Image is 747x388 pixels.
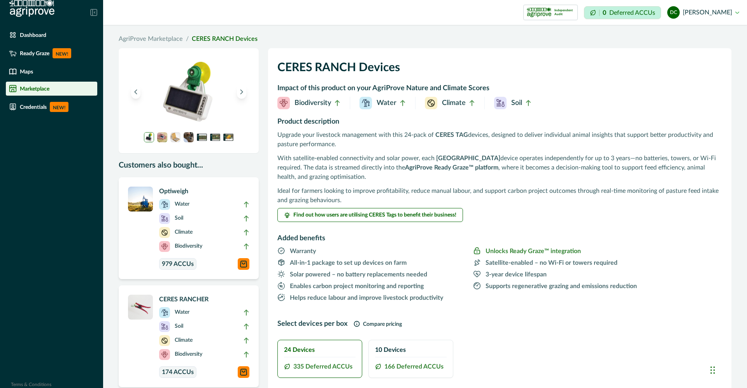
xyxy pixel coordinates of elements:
[119,34,731,44] nav: breadcrumb
[131,85,140,99] button: Previous image
[375,346,447,354] h2: 10 Devices
[523,5,578,20] button: certification logoIndependent Audit
[710,358,715,382] div: Drag
[144,132,154,142] img: A single CERES RANCH device
[184,132,194,142] img: A CERES RANCH device applied to the ear of a cow
[277,117,722,130] h2: Product description
[157,132,167,142] img: A hand holding a CERES RANCH device
[192,36,258,42] a: CERES RANCH Devices
[162,259,194,269] span: 979 ACCUs
[354,316,402,332] button: Compare pricing
[6,82,97,96] a: Marketplace
[6,99,97,115] a: CredentialsNEW!
[175,350,202,358] p: Biodiversity
[277,225,722,246] h2: Added benefits
[128,295,153,320] img: A CERES RANCHER APPLICATOR
[175,228,193,236] p: Climate
[277,208,463,222] button: Find out how users are utilising CERES Tags to benefit their business!
[20,86,49,92] p: Marketplace
[159,187,249,196] p: Optiweigh
[293,362,304,371] span: 335
[277,186,722,205] p: Ideal for farmers looking to improve profitability, reduce manual labour, and support carbon proj...
[405,164,498,171] strong: AgriProve Ready Graze™ platform
[554,9,574,16] p: Independent Audit
[175,322,183,330] p: Soil
[20,68,33,75] p: Maps
[175,242,202,250] p: Biodiversity
[290,293,443,302] p: Helps reduce labour and improve livestock productivity
[290,270,427,279] p: Solar powered – no battery replacements needed
[277,154,722,182] p: With satellite-enabled connectivity and solar power, each device operates independently for up to...
[609,10,655,16] p: Deferred ACCUs
[175,214,183,222] p: Soil
[511,98,522,108] p: Soil
[210,132,220,142] img: A screenshot of the Ready Graze application showing a heatmap of grazing activity
[119,34,183,44] a: AgriProve Marketplace
[486,270,547,279] p: 3-year device lifespan
[186,34,189,44] span: /
[197,132,207,142] img: A screenshot of the Ready Graze application showing a 3D map of animal positions
[435,132,468,138] strong: CERES TAG
[20,32,46,38] p: Dashboard
[53,48,71,58] p: NEW!
[20,50,49,56] p: Ready Graze
[295,98,331,108] p: Biodiversity
[290,258,407,267] p: All-in-1 package to set up devices on farm
[175,336,193,344] p: Climate
[128,58,249,126] img: A single CERES RANCH device
[377,98,396,108] p: Water
[6,65,97,79] a: Maps
[50,102,68,112] p: NEW!
[442,98,466,108] p: Climate
[223,132,233,142] img: A screenshot of the Ready Graze application showing a paddock layout
[290,246,316,256] p: Warranty
[305,362,352,371] span: Deferred ACCUs
[175,308,189,316] p: Water
[6,45,97,61] a: Ready GrazeNEW!
[128,187,153,211] img: A single CERES RANCH device
[159,295,249,304] p: CERES RANCHER
[436,155,500,161] strong: [GEOGRAPHIC_DATA]
[11,382,51,387] a: Terms & Conditions
[119,159,259,171] p: Customers also bought...
[527,6,551,19] img: certification logo
[384,362,395,371] span: 166
[486,258,617,267] p: Satellite-enabled – no Wi-Fi or towers required
[708,351,747,388] iframe: Chat Widget
[277,320,347,329] h2: Select devices per box
[277,82,722,97] h2: Impact of this product on your AgriProve Nature and Climate Scores
[284,346,356,354] h2: 24 Devices
[293,212,456,218] span: Find out how users are utilising CERES Tags to benefit their business!
[170,132,181,142] img: A box of CERES RANCH devices
[175,200,189,208] p: Water
[162,367,194,377] span: 174 ACCUs
[396,362,444,371] span: Deferred ACCUs
[290,281,424,291] p: Enables carbon project monitoring and reporting
[667,3,739,22] button: dylan cronje[PERSON_NAME]
[6,28,97,42] a: Dashboard
[277,130,722,149] p: Upgrade your livestock management with this 24-pack of devices, designed to deliver individual an...
[237,85,246,99] button: Next image
[20,104,47,110] p: Credentials
[277,58,722,82] h1: CERES RANCH Devices
[486,246,581,256] p: Unlocks Ready Graze™ integration
[603,10,606,16] p: 0
[486,281,637,291] p: Supports regenerative grazing and emissions reduction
